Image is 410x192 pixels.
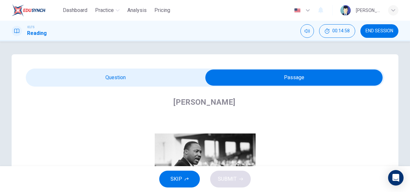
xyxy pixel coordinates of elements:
button: END SESSION [360,24,398,38]
button: SKIP [159,171,200,187]
span: 00:14:58 [332,28,350,34]
span: Analysis [127,6,147,14]
span: IELTS [27,25,34,29]
span: Pricing [154,6,170,14]
button: Dashboard [60,5,90,16]
span: Practice [95,6,114,14]
button: 00:14:58 [319,24,355,38]
a: EduSynch logo [12,4,60,17]
button: Analysis [125,5,149,16]
div: Mute [300,24,314,38]
h4: [PERSON_NAME] [173,97,235,107]
span: Dashboard [63,6,87,14]
img: en [293,8,301,13]
img: Profile picture [340,5,351,16]
button: Practice [93,5,122,16]
span: SKIP [171,175,182,184]
div: Hide [319,24,355,38]
img: EduSynch logo [12,4,45,17]
div: [PERSON_NAME] [356,6,380,14]
div: Open Intercom Messenger [388,170,404,186]
button: Pricing [152,5,173,16]
h1: Reading [27,29,47,37]
span: END SESSION [366,28,393,34]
